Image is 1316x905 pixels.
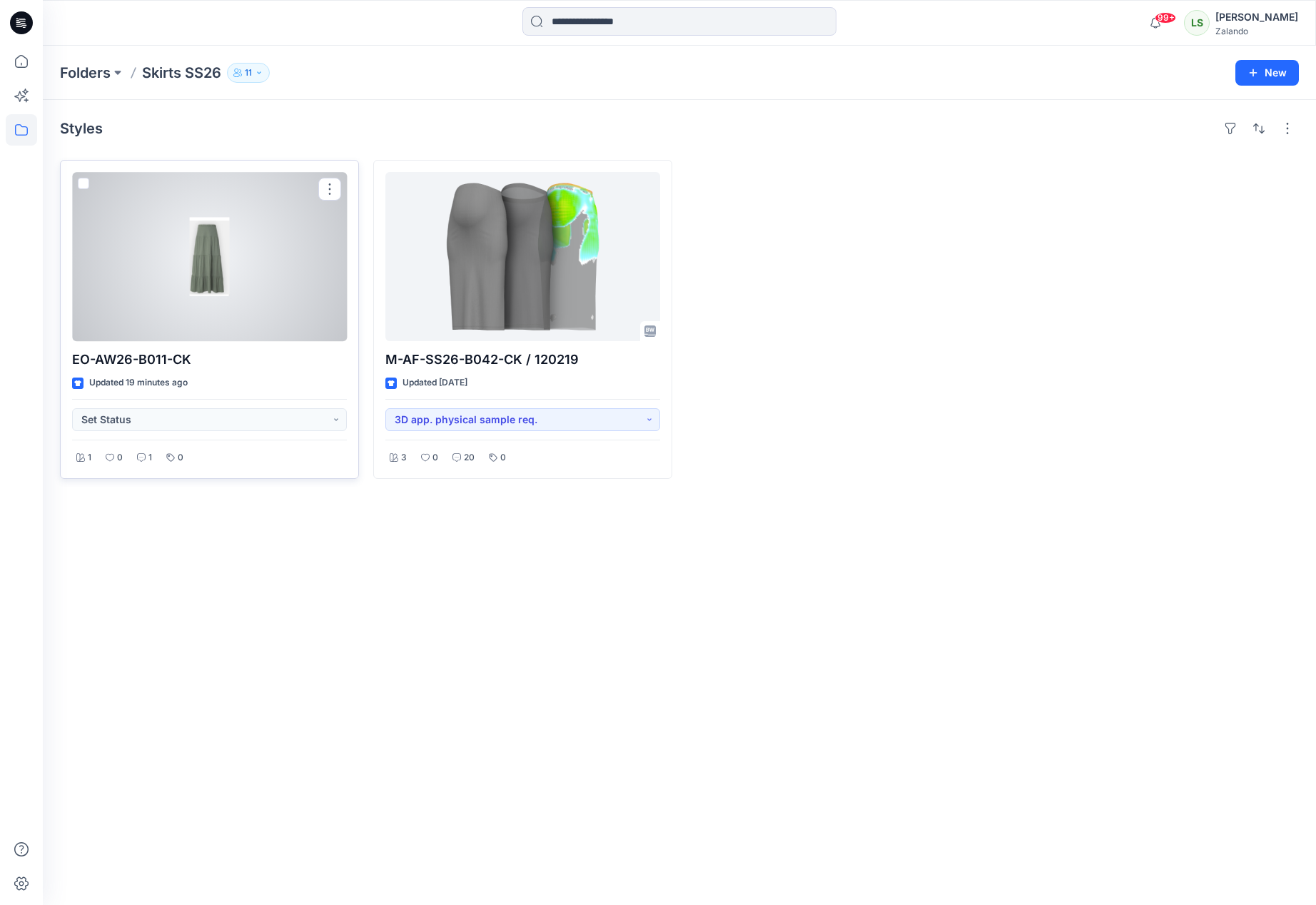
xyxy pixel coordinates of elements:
[500,450,506,465] p: 0
[142,63,221,83] p: Skirts SS26
[60,63,111,83] a: Folders
[403,375,467,390] p: Updated [DATE]
[72,172,347,341] a: EO-AW26-B011-CK
[60,120,103,137] h4: Styles
[1235,60,1299,86] button: New
[88,450,91,465] p: 1
[1155,12,1176,24] span: 99+
[432,450,438,465] p: 0
[1184,10,1210,36] div: LS
[227,63,270,83] button: 11
[464,450,475,465] p: 20
[385,172,660,341] a: M-AF-SS26-B042-CK / 120219
[385,350,660,370] p: M-AF-SS26-B042-CK / 120219
[178,450,183,465] p: 0
[148,450,152,465] p: 1
[245,65,252,81] p: 11
[117,450,123,465] p: 0
[72,350,347,370] p: EO-AW26-B011-CK
[89,375,188,390] p: Updated 19 minutes ago
[1215,9,1298,26] div: [PERSON_NAME]
[401,450,407,465] p: 3
[1215,26,1298,36] div: Zalando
